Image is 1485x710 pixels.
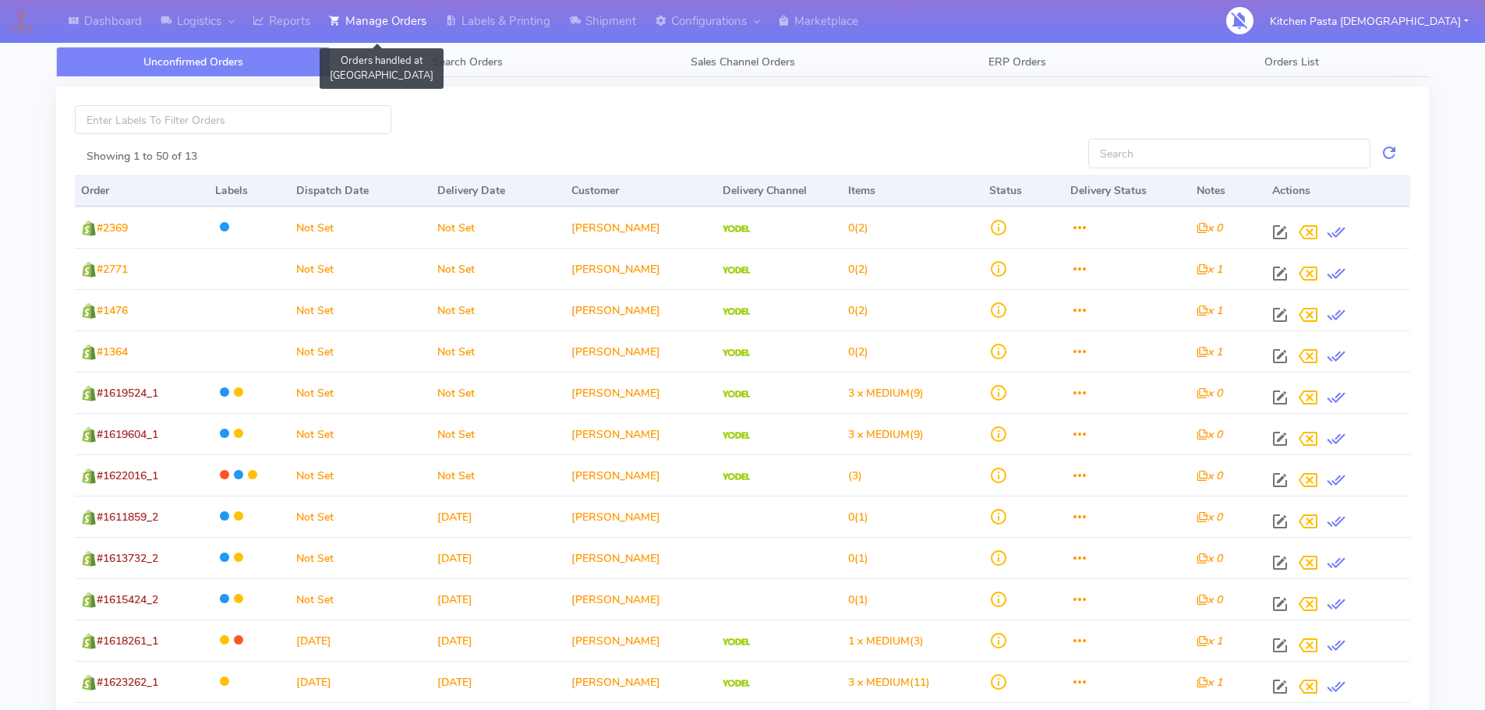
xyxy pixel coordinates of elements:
[290,620,431,661] td: [DATE]
[97,344,128,359] span: #1364
[431,496,565,537] td: [DATE]
[565,537,716,578] td: [PERSON_NAME]
[848,427,924,442] span: (9)
[723,225,750,233] img: Yodel
[723,390,750,398] img: Yodel
[97,427,158,442] span: #1619604_1
[565,661,716,702] td: [PERSON_NAME]
[209,175,291,207] th: Labels
[1197,468,1222,483] i: x 0
[431,537,565,578] td: [DATE]
[1197,221,1222,235] i: x 0
[691,55,795,69] span: Sales Channel Orders
[848,386,924,401] span: (9)
[290,289,431,330] td: Not Set
[97,510,158,525] span: #1611859_2
[1197,303,1222,318] i: x 1
[97,634,158,648] span: #1618261_1
[848,551,868,566] span: (1)
[1197,386,1222,401] i: x 0
[848,221,868,235] span: (2)
[290,207,431,248] td: Not Set
[431,330,565,372] td: Not Set
[565,454,716,496] td: [PERSON_NAME]
[1190,175,1266,207] th: Notes
[848,262,868,277] span: (2)
[848,592,854,607] span: 0
[723,308,750,316] img: Yodel
[143,55,243,69] span: Unconfirmed Orders
[848,262,854,277] span: 0
[1197,551,1222,566] i: x 0
[848,303,854,318] span: 0
[848,634,910,648] span: 1 x MEDIUM
[431,578,565,620] td: [DATE]
[290,578,431,620] td: Not Set
[565,175,716,207] th: Customer
[848,427,910,442] span: 3 x MEDIUM
[988,55,1046,69] span: ERP Orders
[1197,675,1222,690] i: x 1
[431,175,565,207] th: Delivery Date
[723,432,750,440] img: Yodel
[431,289,565,330] td: Not Set
[848,675,910,690] span: 3 x MEDIUM
[75,105,391,134] input: Enter Labels To Filter Orders
[97,675,158,690] span: #1623262_1
[431,454,565,496] td: Not Set
[848,592,868,607] span: (1)
[290,496,431,537] td: Not Set
[1266,175,1410,207] th: Actions
[431,207,565,248] td: Not Set
[848,675,930,690] span: (11)
[848,386,910,401] span: 3 x MEDIUM
[290,248,431,289] td: Not Set
[842,175,983,207] th: Items
[290,175,431,207] th: Dispatch Date
[565,413,716,454] td: [PERSON_NAME]
[565,620,716,661] td: [PERSON_NAME]
[97,386,158,401] span: #1619524_1
[290,372,431,413] td: Not Set
[431,248,565,289] td: Not Set
[565,248,716,289] td: [PERSON_NAME]
[716,175,842,207] th: Delivery Channel
[97,221,128,235] span: #2369
[290,537,431,578] td: Not Set
[97,551,158,566] span: #1613732_2
[723,349,750,357] img: Yodel
[97,468,158,483] span: #1622016_1
[723,680,750,687] img: Yodel
[565,372,716,413] td: [PERSON_NAME]
[97,592,158,607] span: #1615424_2
[983,175,1065,207] th: Status
[848,551,854,566] span: 0
[723,638,750,646] img: Yodel
[433,55,503,69] span: Search Orders
[565,289,716,330] td: [PERSON_NAME]
[565,496,716,537] td: [PERSON_NAME]
[97,303,128,318] span: #1476
[848,221,854,235] span: 0
[290,330,431,372] td: Not Set
[431,620,565,661] td: [DATE]
[431,372,565,413] td: Not Set
[848,468,862,483] span: (3)
[565,330,716,372] td: [PERSON_NAME]
[848,634,924,648] span: (3)
[431,413,565,454] td: Not Set
[848,344,854,359] span: 0
[1264,55,1319,69] span: Orders List
[723,267,750,274] img: Yodel
[723,473,750,481] img: Yodel
[1088,139,1370,168] input: Search
[1258,5,1480,37] button: Kitchen Pasta [DEMOGRAPHIC_DATA]
[565,578,716,620] td: [PERSON_NAME]
[97,262,128,277] span: #2771
[1197,510,1222,525] i: x 0
[75,175,209,207] th: Order
[87,148,197,164] label: Showing 1 to 50 of 13
[848,510,854,525] span: 0
[290,413,431,454] td: Not Set
[290,454,431,496] td: Not Set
